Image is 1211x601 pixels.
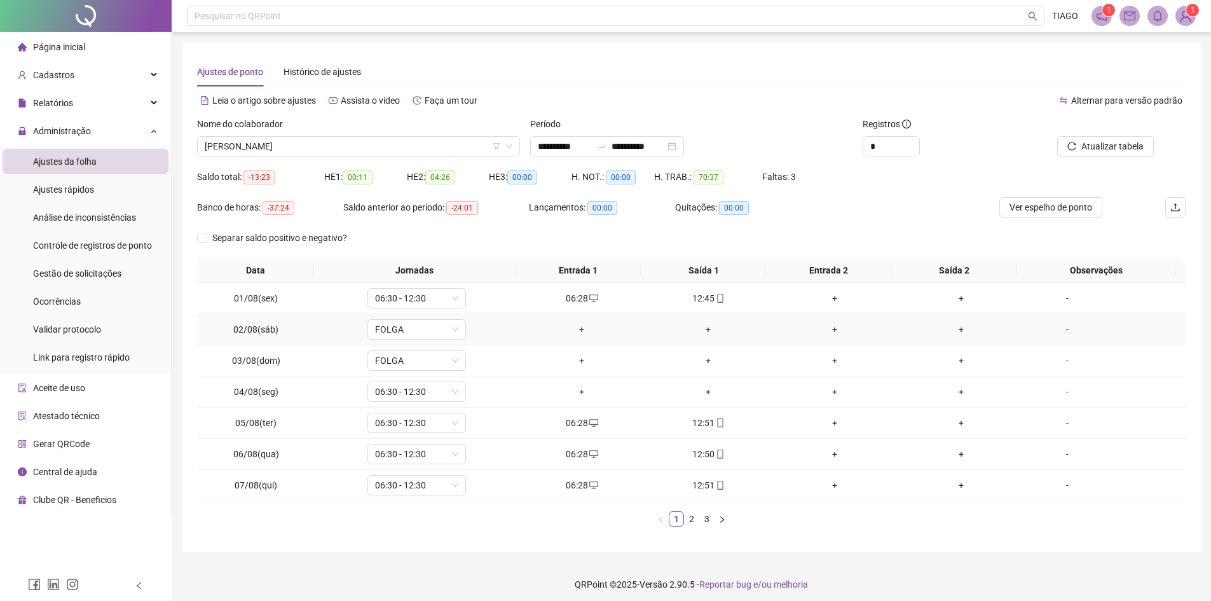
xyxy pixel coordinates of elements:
[1168,558,1198,588] iframe: Intercom live chat
[650,447,767,461] div: 12:50
[1152,10,1163,22] span: bell
[863,117,911,131] span: Registros
[653,511,669,527] li: Página anterior
[200,96,209,105] span: file-text
[524,291,640,305] div: 06:28
[529,200,675,215] div: Lançamentos:
[33,495,116,505] span: Clube QR - Beneficios
[324,170,407,184] div: HE 1:
[715,511,730,527] button: right
[524,385,640,399] div: +
[66,578,79,591] span: instagram
[18,467,27,476] span: info-circle
[999,197,1102,218] button: Ver espelho de ponto
[18,411,27,420] span: solution
[425,95,477,106] span: Faça um tour
[1107,6,1111,15] span: 1
[902,120,911,128] span: info-circle
[524,447,640,461] div: 06:28
[641,258,766,283] th: Saída 1
[451,450,459,458] span: down
[685,512,699,526] a: 2
[493,142,500,150] span: filter
[715,294,725,303] span: mobile
[205,137,512,156] span: ADNI OLIVEIRA DOS SANTOS
[1030,291,1105,305] div: -
[653,511,669,527] button: left
[1057,136,1154,156] button: Atualizar tabela
[903,385,1020,399] div: +
[33,439,90,449] span: Gerar QRCode
[284,65,361,79] div: Histórico de ajustes
[18,439,27,448] span: qrcode
[33,296,81,307] span: Ocorrências
[1030,447,1105,461] div: -
[524,354,640,368] div: +
[235,480,277,490] span: 07/08(qui)
[197,117,291,131] label: Nome do colaborador
[1030,416,1105,430] div: -
[1009,200,1092,214] span: Ver espelho de ponto
[233,324,278,335] span: 02/08(sáb)
[197,65,263,79] div: Ajustes de ponto
[18,71,27,79] span: user-add
[375,320,458,339] span: FOLGA
[650,291,767,305] div: 12:45
[657,516,665,523] span: left
[777,291,893,305] div: +
[684,511,699,527] li: 2
[446,201,478,215] span: -24:01
[375,476,458,495] span: 06:30 - 12:30
[343,170,373,184] span: 00:11
[588,481,598,490] span: desktop
[650,354,767,368] div: +
[1191,6,1195,15] span: 1
[1176,6,1195,25] img: 73022
[451,481,459,489] span: down
[650,478,767,492] div: 12:51
[675,200,798,215] div: Quitações:
[375,445,458,464] span: 06:30 - 12:30
[650,385,767,399] div: +
[1052,9,1078,23] span: TIAGO
[18,43,27,52] span: home
[1170,202,1180,212] span: upload
[640,579,667,590] span: Versão
[777,385,893,399] div: +
[33,156,97,167] span: Ajustes da folha
[33,324,101,335] span: Validar protocolo
[1030,385,1105,399] div: -
[669,511,684,527] li: 1
[234,293,278,303] span: 01/08(sex)
[234,387,278,397] span: 04/08(seg)
[766,258,891,283] th: Entrada 2
[596,141,606,151] span: swap-right
[699,579,808,590] span: Reportar bug e/ou melhoria
[33,268,121,279] span: Gestão de solicitações
[33,184,94,195] span: Ajustes rápidos
[18,495,27,504] span: gift
[777,416,893,430] div: +
[425,170,455,184] span: 04:26
[329,96,338,105] span: youtube
[1067,142,1076,151] span: reload
[18,383,27,392] span: audit
[33,383,85,393] span: Aceite de uso
[903,322,1020,336] div: +
[715,418,725,427] span: mobile
[715,511,730,527] li: Próxima página
[530,117,569,131] label: Período
[28,578,41,591] span: facebook
[571,170,654,184] div: H. NOT.:
[715,481,725,490] span: mobile
[1102,4,1115,17] sup: 1
[47,578,60,591] span: linkedin
[777,354,893,368] div: +
[18,127,27,135] span: lock
[1030,354,1105,368] div: -
[650,416,767,430] div: 12:51
[33,42,85,52] span: Página inicial
[135,581,144,590] span: left
[903,447,1020,461] div: +
[718,516,726,523] span: right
